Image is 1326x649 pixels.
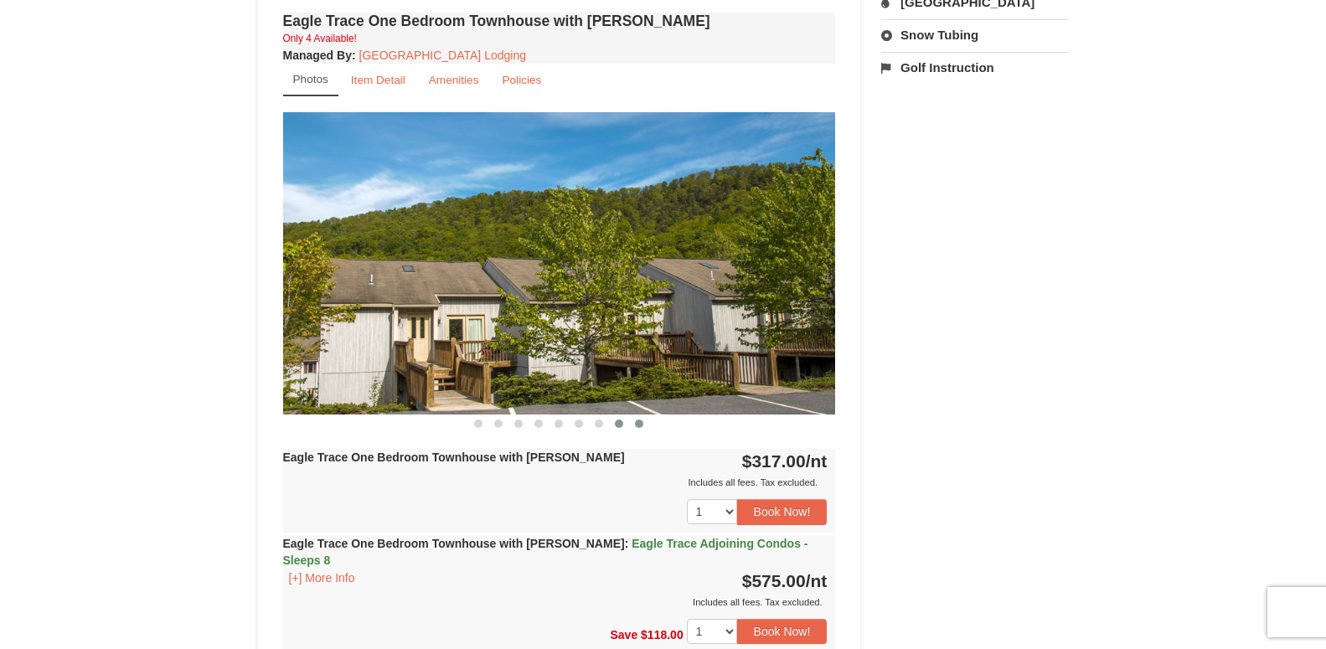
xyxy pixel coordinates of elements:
button: [+] More Info [283,569,361,587]
small: Amenities [429,74,479,86]
span: $575.00 [742,571,806,590]
span: Save [610,627,637,641]
strong: : [283,49,356,62]
a: Amenities [418,64,490,96]
a: Photos [283,64,338,96]
small: Policies [502,74,541,86]
small: Only 4 Available! [283,33,357,44]
a: Policies [491,64,552,96]
a: Snow Tubing [881,19,1068,50]
button: Book Now! [737,619,828,644]
strong: Eagle Trace One Bedroom Townhouse with [PERSON_NAME] [283,537,808,567]
h4: Eagle Trace One Bedroom Townhouse with [PERSON_NAME] [283,13,836,29]
small: Photos [293,73,328,85]
strong: Eagle Trace One Bedroom Townhouse with [PERSON_NAME] [283,451,625,464]
small: Item Detail [351,74,405,86]
span: /nt [806,451,828,471]
img: 18876286-30-3377e3be.jpg [283,112,836,415]
a: Golf Instruction [881,52,1068,83]
strong: $317.00 [742,451,828,471]
div: Includes all fees. Tax excluded. [283,594,828,610]
div: Includes all fees. Tax excluded. [283,474,828,491]
button: Book Now! [737,499,828,524]
span: $118.00 [641,627,684,641]
a: [GEOGRAPHIC_DATA] Lodging [359,49,526,62]
span: : [625,537,629,550]
span: Managed By [283,49,352,62]
a: Item Detail [340,64,416,96]
span: Eagle Trace Adjoining Condos - Sleeps 8 [283,537,808,567]
span: /nt [806,571,828,590]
